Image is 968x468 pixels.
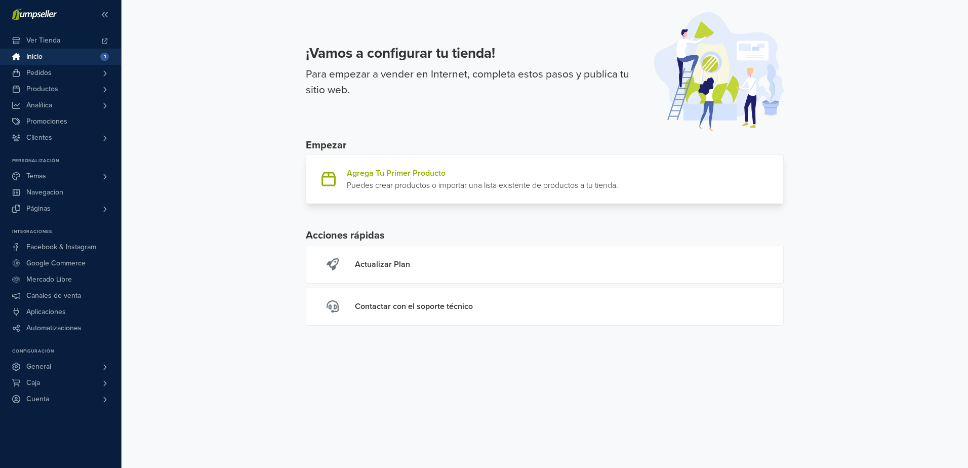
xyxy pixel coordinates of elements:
[26,81,58,97] span: Productos
[306,45,642,62] h3: ¡Vamos a configurar tu tienda!
[26,168,46,184] span: Temas
[306,66,642,98] p: Para empezar a vender en Internet, completa estos pasos y publica tu sitio web.
[26,130,52,146] span: Clientes
[12,348,121,355] p: Configuración
[654,12,784,131] img: onboarding-illustration-afe561586f57c9d3ab25.svg
[306,229,784,242] h5: Acciones rápidas
[355,300,473,313] div: Contactar con el soporte técnico
[26,320,82,336] span: Automatizaciones
[26,359,51,375] span: General
[26,304,66,320] span: Aplicaciones
[26,239,96,255] span: Facebook & Instagram
[355,258,410,271] div: Actualizar Plan
[306,139,784,151] h5: Empezar
[12,229,121,235] p: Integraciones
[26,32,60,49] span: Ver Tienda
[12,158,121,164] p: Personalización
[26,65,52,81] span: Pedidos
[26,288,81,304] span: Canales de venta
[26,391,49,407] span: Cuenta
[26,49,43,65] span: Inicio
[26,255,86,271] span: Google Commerce
[26,184,63,201] span: Navegacion
[26,271,72,288] span: Mercado Libre
[26,97,52,113] span: Analítica
[306,246,784,284] a: Actualizar Plan
[26,375,40,391] span: Caja
[100,53,109,61] span: 1
[306,288,784,326] a: Contactar con el soporte técnico
[26,113,67,130] span: Promociones
[26,201,51,217] span: Páginas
